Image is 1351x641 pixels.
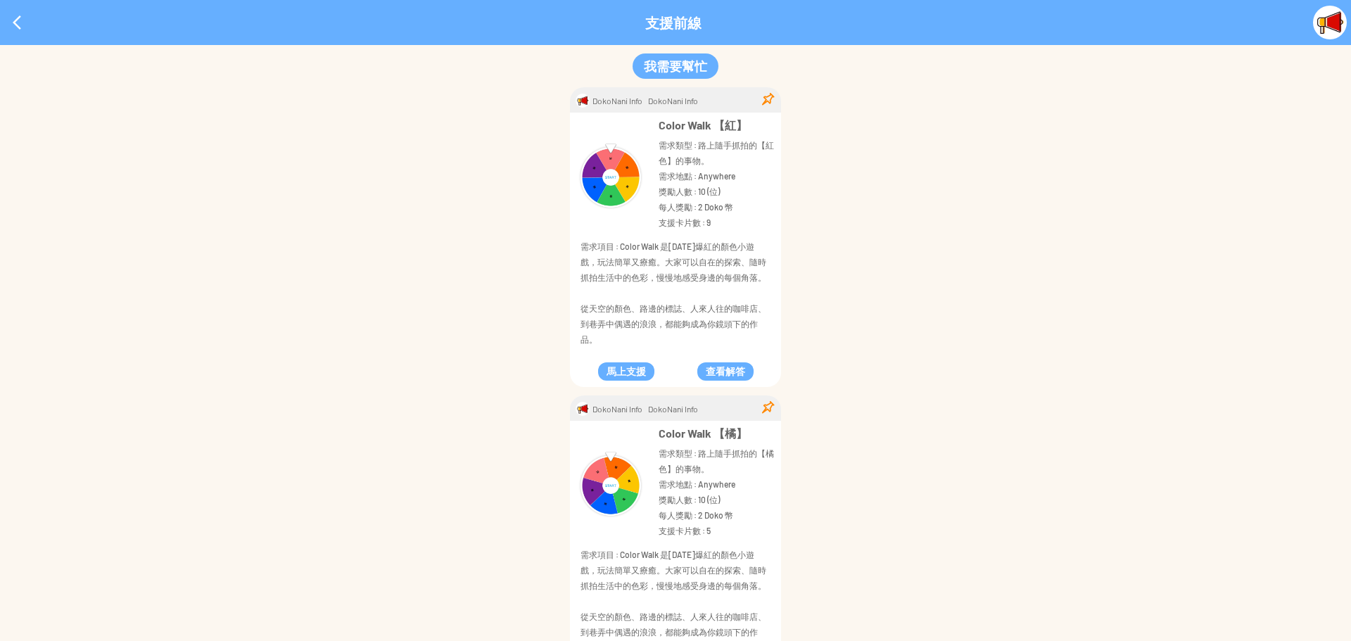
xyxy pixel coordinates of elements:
p: 支援卡片數 : 9 [659,215,774,230]
button: 馬上支援 [598,362,654,381]
p: DokoNani Info [592,402,642,416]
img: Visruth.jpg not found [577,450,645,518]
p: 獎勵人數 : 10 (位) [659,492,774,507]
img: Visruth.jpg not found [576,402,590,416]
button: 查看解答 [697,362,754,381]
img: Visruth.jpg not found [577,142,645,210]
img: Visruth.jpg not found [576,94,590,108]
img: Visruth.jpg not found [1313,6,1347,39]
p: 需求地點 : Anywhere [659,476,774,492]
p: 每人獎勵 : 2 Doko 幣 [659,507,774,523]
p: 支援卡片數 : 5 [659,523,774,538]
p: 支援前線 [645,14,702,31]
p: DokoNani Info [592,94,642,108]
p: 需求類型 : 路上隨手抓拍的【橘色】的事物。 [659,445,774,476]
button: 我需要幫忙 [633,53,718,79]
div: DokoNani Info [648,402,759,416]
p: Color Walk 【橘】 [659,426,774,440]
p: 每人獎勵 : 2 Doko 幣 [659,199,774,215]
p: 需求地點 : Anywhere [659,168,774,184]
p: 需求類型 : 路上隨手抓拍的【紅色】的事物。 [659,137,774,168]
p: Color Walk 【紅】 [659,118,774,132]
p: 獎勵人數 : 10 (位) [659,184,774,199]
div: DokoNani Info [648,94,759,108]
p: 需求項目 : Color Walk 是[DATE]爆紅的顏色小遊戲，玩法簡單又療癒。大家可以自在的探索、隨時抓拍生活中的色彩，慢慢地感受身邊的每個角落。 從天空的顏色、路邊的標誌、人來人往的咖啡... [581,239,770,347]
